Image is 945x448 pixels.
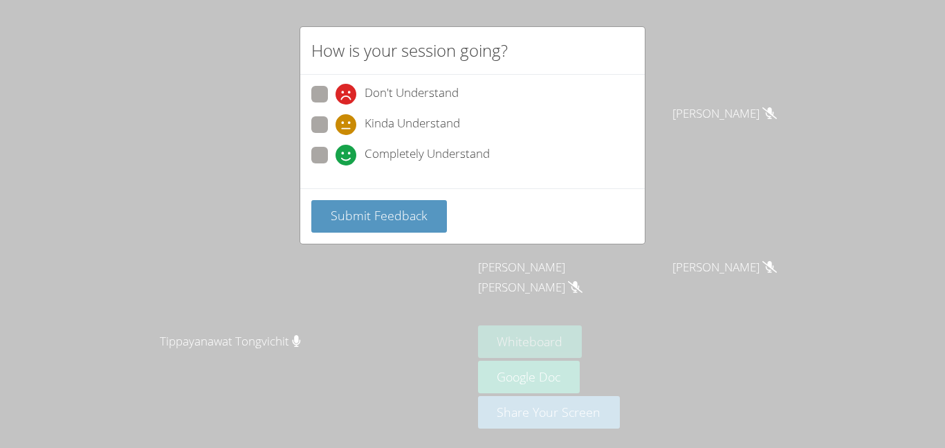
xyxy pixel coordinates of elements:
span: Submit Feedback [331,207,428,224]
span: Kinda Understand [365,114,460,135]
h2: How is your session going? [311,38,508,63]
span: Don't Understand [365,84,459,105]
button: Submit Feedback [311,200,447,233]
span: Completely Understand [365,145,490,165]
